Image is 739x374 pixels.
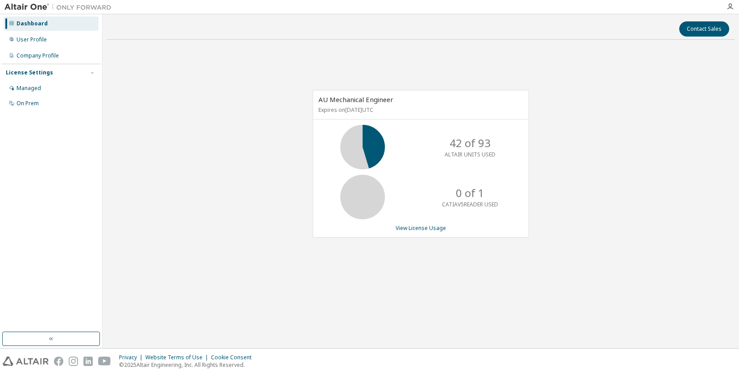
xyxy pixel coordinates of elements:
[6,69,53,76] div: License Settings
[98,357,111,366] img: youtube.svg
[17,100,39,107] div: On Prem
[119,354,145,361] div: Privacy
[17,52,59,59] div: Company Profile
[69,357,78,366] img: instagram.svg
[17,20,48,27] div: Dashboard
[442,201,498,208] p: CATIAV5READER USED
[211,354,257,361] div: Cookie Consent
[456,185,484,201] p: 0 of 1
[17,36,47,43] div: User Profile
[119,361,257,369] p: © 2025 Altair Engineering, Inc. All Rights Reserved.
[318,106,521,114] p: Expires on [DATE] UTC
[679,21,729,37] button: Contact Sales
[445,151,495,158] p: ALTAIR UNITS USED
[54,357,63,366] img: facebook.svg
[396,224,446,232] a: View License Usage
[4,3,116,12] img: Altair One
[145,354,211,361] div: Website Terms of Use
[83,357,93,366] img: linkedin.svg
[318,95,393,104] span: AU Mechanical Engineer
[450,136,491,151] p: 42 of 93
[17,85,41,92] div: Managed
[3,357,49,366] img: altair_logo.svg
